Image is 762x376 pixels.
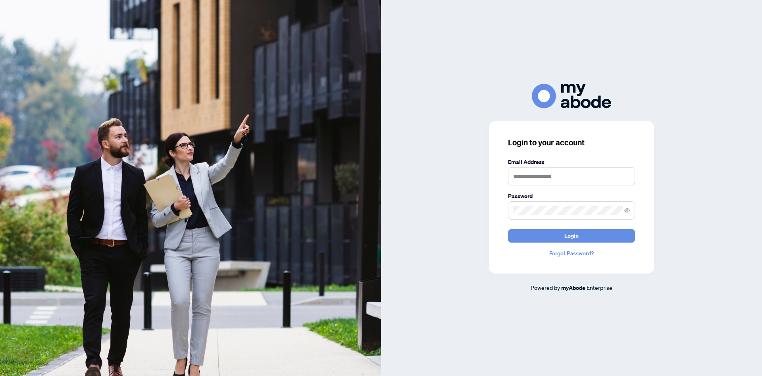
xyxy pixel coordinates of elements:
span: Powered by [531,284,560,291]
span: Enterprise [587,284,612,291]
button: Login [508,229,635,243]
h3: Login to your account [508,137,635,148]
img: ma-logo [532,84,611,108]
a: myAbode [561,283,585,292]
a: Forgot Password? [508,249,635,258]
span: Login [564,229,579,242]
label: Email Address [508,158,635,166]
label: Password [508,192,635,201]
span: eye-invisible [624,208,630,213]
